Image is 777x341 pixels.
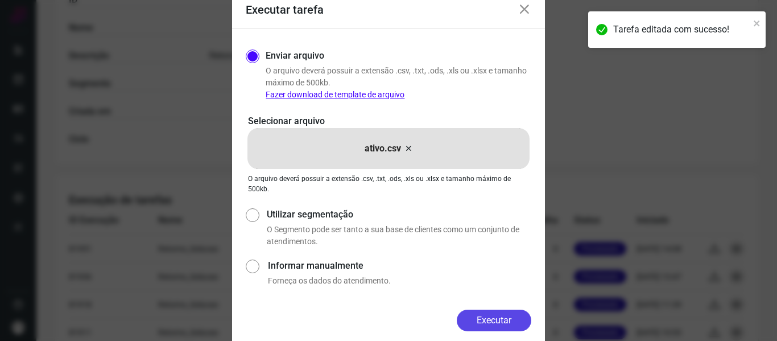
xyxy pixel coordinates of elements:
p: Selecionar arquivo [248,114,529,128]
a: Fazer download de template de arquivo [266,90,404,99]
p: Forneça os dados do atendimento. [268,275,531,287]
p: O Segmento pode ser tanto a sua base de clientes como um conjunto de atendimentos. [267,224,531,248]
p: O arquivo deverá possuir a extensão .csv, .txt, .ods, .xls ou .xlsx e tamanho máximo de 500kb. [248,174,529,194]
div: Tarefa editada com sucesso! [613,23,750,36]
label: Utilizar segmentação [267,208,531,221]
p: O arquivo deverá possuir a extensão .csv, .txt, .ods, .xls ou .xlsx e tamanho máximo de 500kb. [266,65,531,101]
label: Informar manualmente [268,259,531,273]
p: ativo.csv [365,142,401,155]
h3: Executar tarefa [246,3,324,17]
button: Executar [457,310,531,331]
button: close [753,16,761,30]
label: Enviar arquivo [266,49,324,63]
